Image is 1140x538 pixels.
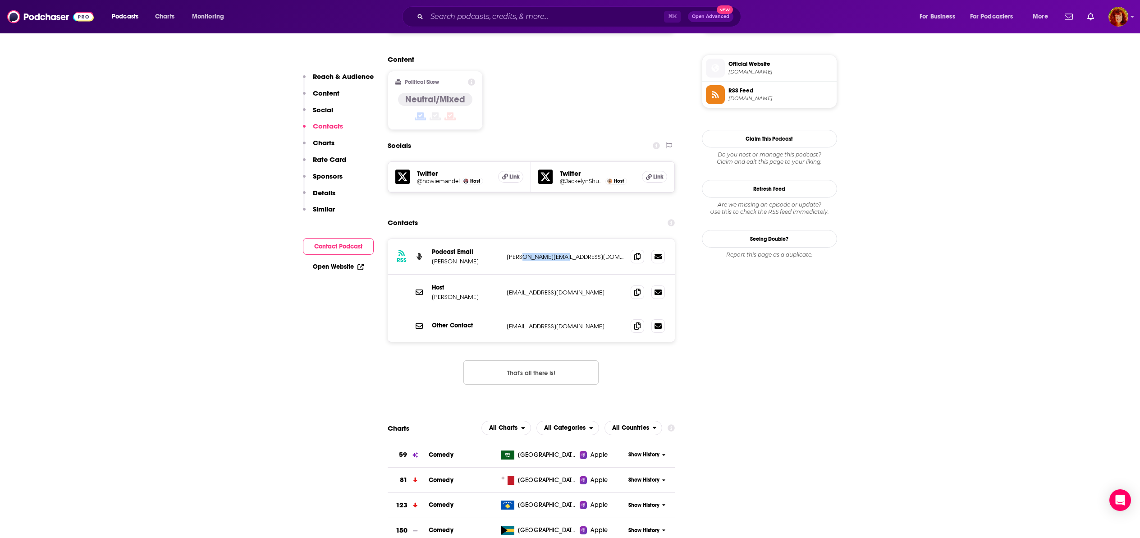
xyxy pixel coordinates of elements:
div: Open Intercom Messenger [1109,489,1131,511]
p: Content [313,89,339,97]
img: Jackelyn Shultz [607,179,612,184]
img: Howie Mandel [463,179,468,184]
p: Other Contact [432,322,499,329]
p: Contacts [313,122,343,130]
a: @JackelynShultz [560,178,603,184]
span: ⌘ K [664,11,681,23]
p: [EMAIL_ADDRESS][DOMAIN_NAME] [507,289,624,296]
span: Apple [591,476,608,485]
span: Show History [628,451,659,459]
span: Apple [591,451,608,460]
span: Do you host or manage this podcast? [702,151,837,158]
h3: 123 [396,500,407,510]
a: Apple [580,526,625,535]
a: Seeing Double? [702,230,837,248]
a: [GEOGRAPHIC_DATA] [497,526,580,535]
div: Report this page as a duplicate. [702,251,837,258]
span: Link [509,173,520,180]
span: Logged in as rpalermo [1108,7,1128,27]
div: Claim and edit this page to your liking. [702,151,837,166]
span: Saudi Arabia [518,451,577,460]
button: open menu [1026,9,1059,24]
div: Search podcasts, credits, & more... [411,6,750,27]
a: RSS Feed[DOMAIN_NAME] [706,85,833,104]
input: Search podcasts, credits, & more... [427,9,664,24]
span: All Categories [544,425,586,431]
p: Details [313,189,335,197]
button: Similar [303,205,335,221]
h4: Neutral/Mixed [405,94,465,105]
h2: Platforms [481,421,531,435]
button: Nothing here. [463,360,599,385]
h5: Twitter [417,169,491,178]
button: open menu [604,421,663,435]
a: [GEOGRAPHIC_DATA] [497,501,580,510]
button: Content [303,89,339,106]
span: Apple [591,501,608,510]
button: Show History [625,476,668,484]
a: Comedy [429,501,453,509]
button: open menu [481,421,531,435]
a: Show notifications dropdown [1061,9,1076,24]
button: open menu [964,9,1026,24]
button: Claim This Podcast [702,130,837,147]
h3: RSS [397,257,407,264]
h3: 150 [396,525,407,536]
div: Are we missing an episode or update? Use this to check the RSS feed immediately. [702,201,837,216]
a: 81 [388,468,429,492]
p: [PERSON_NAME] [432,258,499,265]
h2: Categories [536,421,599,435]
span: Comedy [429,451,453,459]
span: More [1033,10,1048,23]
p: [PERSON_NAME][EMAIL_ADDRESS][DOMAIN_NAME] [507,253,624,261]
a: Comedy [429,526,453,534]
span: Host [614,178,624,184]
button: open menu [913,9,966,24]
img: Podchaser - Follow, Share and Rate Podcasts [7,8,94,25]
span: RSS Feed [728,87,833,95]
a: Apple [580,451,625,460]
span: Show History [628,501,659,509]
a: 123 [388,493,429,518]
h2: Political Skew [405,79,439,85]
button: open menu [186,9,236,24]
p: [EMAIL_ADDRESS][DOMAIN_NAME] [507,322,624,330]
p: Social [313,106,333,114]
a: 59 [388,442,429,467]
span: Show History [628,527,659,534]
button: Show History [625,451,668,459]
h3: 59 [399,450,407,460]
span: Monitoring [192,10,224,23]
span: For Podcasters [970,10,1013,23]
button: Open AdvancedNew [688,11,733,22]
h5: @howiemandel [417,178,460,184]
a: Apple [580,501,625,510]
span: Link [653,173,664,180]
a: Open Website [313,263,364,271]
span: Official Website [728,60,833,68]
span: Malta [518,476,577,485]
a: Charts [149,9,180,24]
span: Bahamas [518,526,577,535]
a: Official Website[DOMAIN_NAME] [706,59,833,78]
p: Rate Card [313,155,346,164]
span: Podcasts [112,10,138,23]
button: Contacts [303,122,343,138]
button: Reach & Audience [303,72,374,89]
span: omny.fm [728,69,833,75]
a: Link [642,171,667,183]
h3: 81 [400,475,407,485]
span: Host [470,178,480,184]
button: open menu [105,9,150,24]
button: Show History [625,501,668,509]
button: Contact Podcast [303,238,374,255]
h2: Socials [388,137,411,154]
button: Show profile menu [1108,7,1128,27]
a: Show notifications dropdown [1084,9,1098,24]
span: New [717,5,733,14]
